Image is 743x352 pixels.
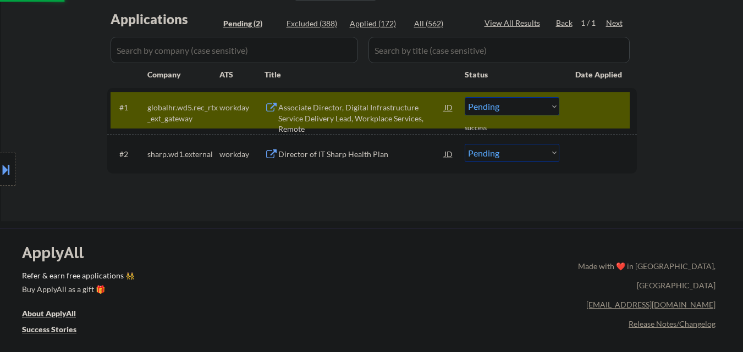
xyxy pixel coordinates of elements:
a: [EMAIL_ADDRESS][DOMAIN_NAME] [586,300,716,309]
div: workday [219,102,265,113]
div: Buy ApplyAll as a gift 🎁 [22,286,132,293]
a: About ApplyAll [22,308,91,321]
div: JD [443,97,454,117]
u: Success Stories [22,325,76,334]
div: Pending (2) [223,18,278,29]
div: Made with ❤️ in [GEOGRAPHIC_DATA], [GEOGRAPHIC_DATA] [574,256,716,295]
div: Director of IT Sharp Health Plan [278,149,444,160]
div: Applications [111,13,219,26]
div: JD [443,144,454,164]
div: 1 / 1 [581,18,606,29]
u: About ApplyAll [22,309,76,318]
div: Date Applied [575,69,624,80]
div: Back [556,18,574,29]
div: Next [606,18,624,29]
input: Search by title (case sensitive) [368,37,630,63]
div: Excluded (388) [287,18,342,29]
div: Associate Director, Digital Infrastructure Service Delivery Lead, Workplace Services, Remote [278,102,444,135]
div: Title [265,69,454,80]
div: workday [219,149,265,160]
div: All (562) [414,18,469,29]
div: Status [465,64,559,84]
a: Release Notes/Changelog [629,319,716,328]
div: success [465,124,509,133]
input: Search by company (case sensitive) [111,37,358,63]
a: Success Stories [22,323,91,337]
a: Refer & earn free applications 👯‍♀️ [22,272,348,283]
a: Buy ApplyAll as a gift 🎁 [22,283,132,297]
div: View All Results [485,18,543,29]
div: Applied (172) [350,18,405,29]
div: ATS [219,69,265,80]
